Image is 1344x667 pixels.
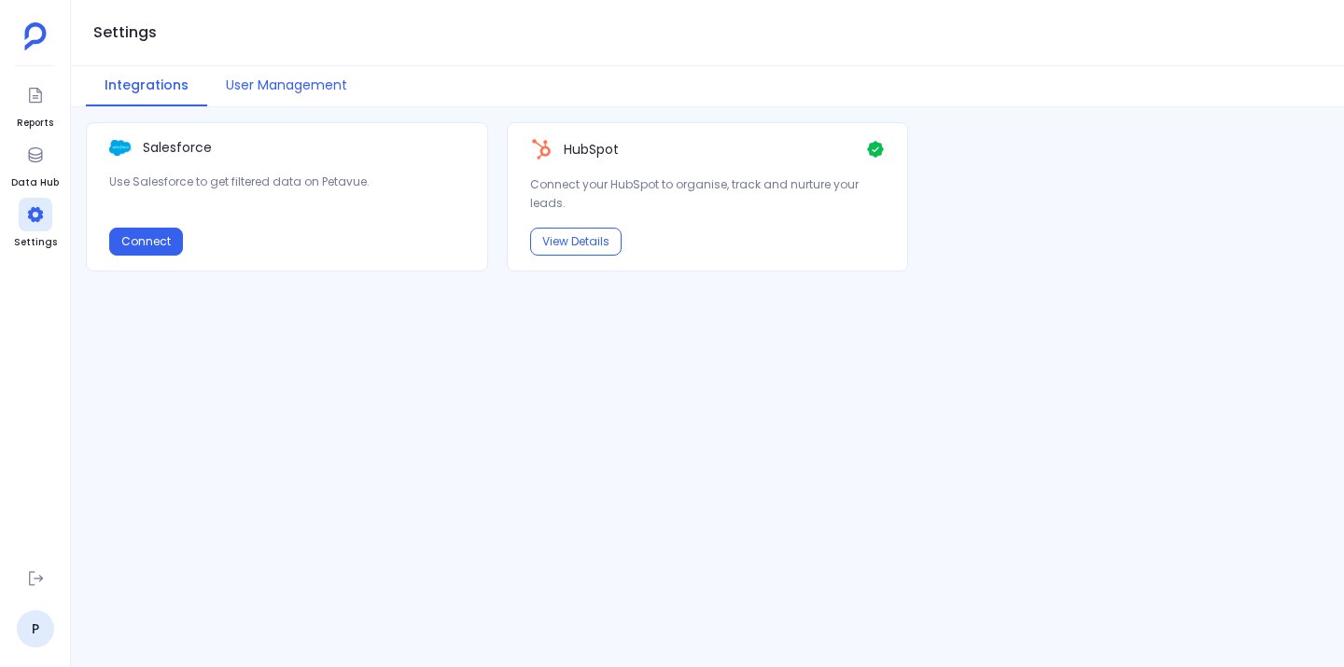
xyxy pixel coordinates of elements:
p: Use Salesforce to get filtered data on Petavue. [109,173,465,191]
span: Data Hub [11,175,59,190]
a: P [17,610,54,647]
p: Connect your HubSpot to organise, track and nurture your leads. [530,175,886,213]
button: User Management [207,66,366,106]
span: Reports [17,116,53,131]
img: Check Icon [866,138,885,160]
button: View Details [530,228,622,256]
p: Salesforce [143,138,212,158]
button: Connect [109,228,183,256]
img: petavue logo [24,22,47,50]
a: Data Hub [11,138,59,190]
button: Integrations [86,66,207,106]
h1: Settings [93,20,157,46]
span: Settings [14,235,57,250]
a: Reports [17,78,53,131]
p: HubSpot [564,140,619,160]
a: Settings [14,198,57,250]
